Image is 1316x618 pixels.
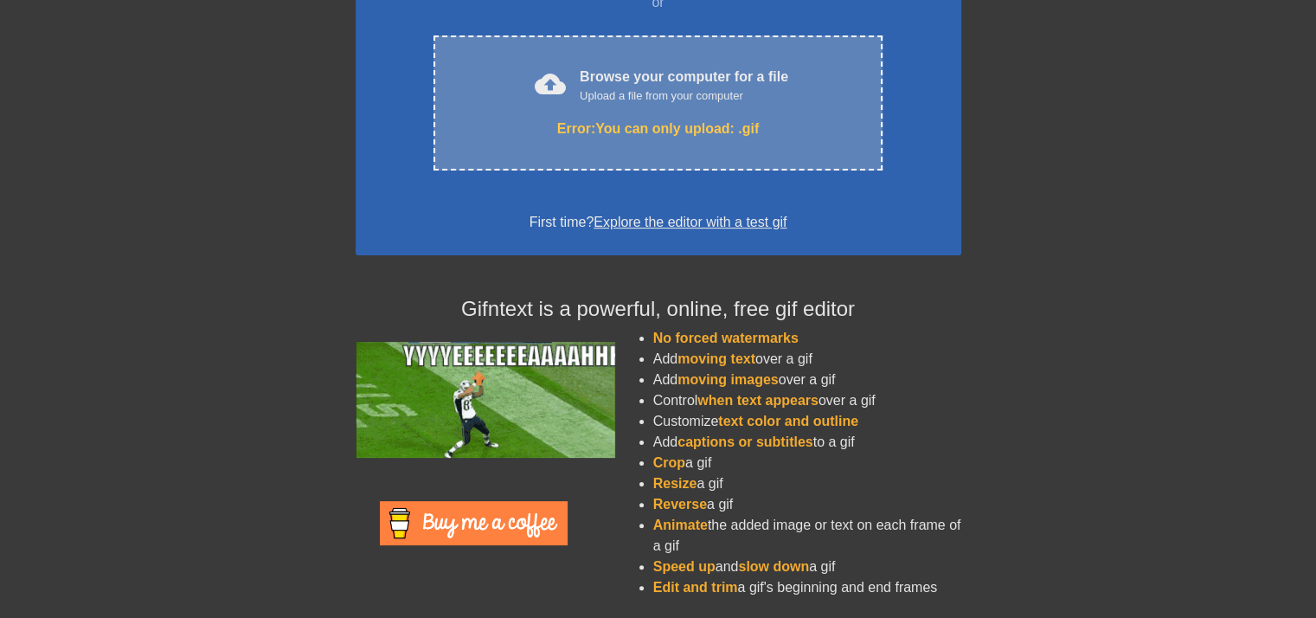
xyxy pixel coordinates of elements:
span: captions or subtitles [677,435,812,449]
span: text color and outline [718,414,858,428]
span: when text appears [697,393,818,408]
li: the added image or text on each frame of a gif [653,515,961,557]
div: Upload a file from your computer [580,87,788,105]
span: No forced watermarks [653,331,799,345]
li: and a gif [653,557,961,577]
div: Browse your computer for a file [580,67,788,105]
span: Edit and trim [653,580,738,595]
span: Animate [653,518,708,532]
span: Resize [653,476,697,491]
span: moving images [677,372,778,387]
span: slow down [738,559,809,574]
span: Crop [653,455,685,470]
img: Buy Me A Coffee [380,501,568,545]
span: Speed up [653,559,716,574]
li: a gif [653,453,961,473]
li: a gif's beginning and end frames [653,577,961,598]
span: cloud_upload [535,68,566,100]
span: moving text [677,351,755,366]
li: a gif [653,494,961,515]
li: Add over a gif [653,370,961,390]
span: Reverse [653,497,707,512]
li: Control over a gif [653,390,961,411]
div: Error: You can only upload: .gif [470,119,845,139]
h4: Gifntext is a powerful, online, free gif editor [356,297,961,322]
li: a gif [653,473,961,494]
img: football_small.gif [356,342,615,458]
div: First time? [378,212,939,233]
li: Add to a gif [653,432,961,453]
li: Add over a gif [653,349,961,370]
a: Explore the editor with a test gif [594,215,786,229]
li: Customize [653,411,961,432]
